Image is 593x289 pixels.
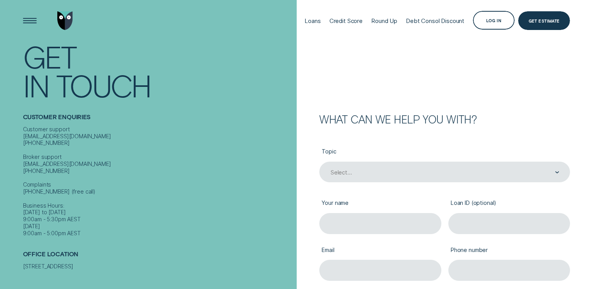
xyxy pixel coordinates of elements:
[56,70,151,99] div: Touch
[329,17,363,25] div: Credit Score
[23,42,293,100] h1: Get In Touch
[448,241,570,260] label: Phone number
[448,194,570,213] label: Loan ID (optional)
[319,114,570,124] h2: What can we help you with?
[23,263,293,270] div: [STREET_ADDRESS]
[23,113,293,126] h2: Customer Enquiries
[20,11,39,30] button: Open Menu
[23,250,293,263] h2: Office Location
[473,11,515,30] button: Log in
[371,17,397,25] div: Round Up
[319,143,570,162] label: Topic
[304,17,320,25] div: Loans
[331,169,352,176] div: Select...
[23,42,76,70] div: Get
[319,194,441,213] label: Your name
[406,17,464,25] div: Debt Consol Discount
[23,70,49,99] div: In
[518,11,570,30] a: Get Estimate
[23,126,293,237] div: Customer support [EMAIL_ADDRESS][DOMAIN_NAME] [PHONE_NUMBER] Broker support [EMAIL_ADDRESS][DOMAI...
[319,241,441,260] label: Email
[57,11,73,30] img: Wisr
